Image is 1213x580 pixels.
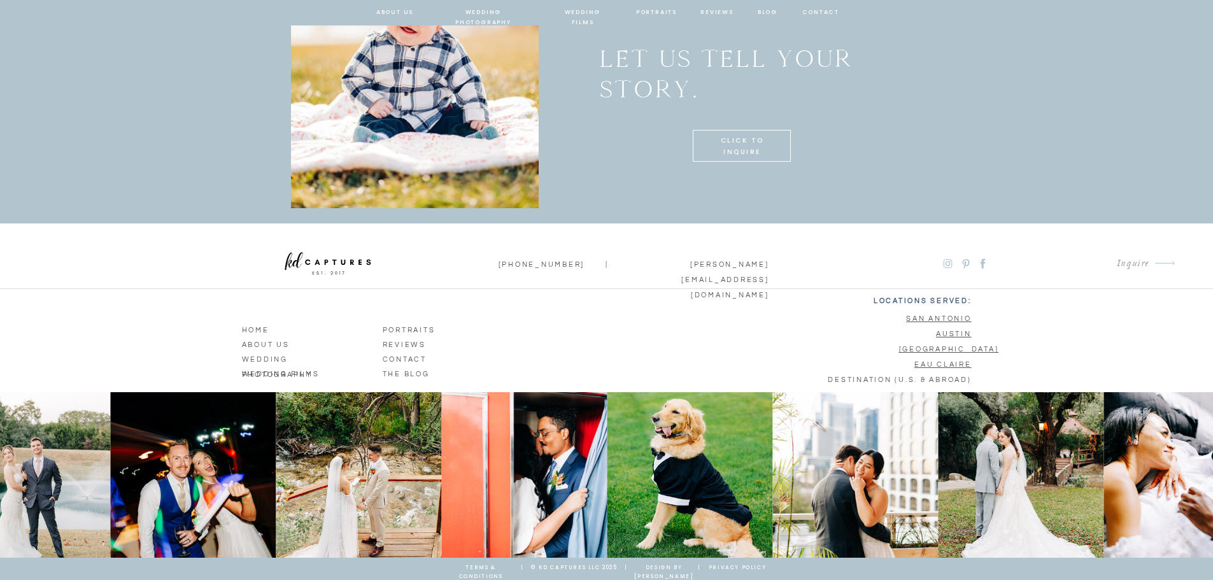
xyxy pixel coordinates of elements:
u: Eau Claire [914,361,972,368]
u: san antonio [906,315,971,322]
b: locations served: [874,297,972,304]
a: terms & conditions [444,563,518,575]
h3: | [518,563,528,575]
a: design by [PERSON_NAME] [633,563,695,575]
a: ABOUT us [242,337,315,349]
a: blog [756,7,779,18]
a: contact [802,7,838,18]
a: portraits [383,323,455,334]
a: wedding photography [437,7,530,18]
h3: | [695,563,705,575]
a: The BLOG [383,367,455,378]
p: | [588,257,627,269]
a: HOME [242,323,315,334]
img: Wedding Photos at the Line Hotel-3024 [772,392,938,558]
a: CONTACT [383,352,455,364]
a: san antonio [899,311,972,323]
h3: | [621,563,632,575]
img: Winter wedding at Scenic Springs-9758 [938,392,1103,558]
a: reviews [383,337,455,349]
img: Wedding Photographer in San Antonio-1470 [607,392,772,558]
a: Inquire [883,255,1150,272]
p: © kd captures llc 2025 [528,563,621,575]
a: portraits [636,7,677,18]
u: [GEOGRAPHIC_DATA] [899,346,999,353]
a: [PHONE_NUMBER] [499,257,571,269]
a: privacy policy [705,563,770,575]
a: click to inquire [703,135,782,157]
a: austin [899,327,972,338]
img: Shelby and David Sneak Peeks-42 [276,392,441,558]
a: [PERSON_NAME][EMAIL_ADDRESS][DOMAIN_NAME] [648,257,769,269]
a: Eau Claire [899,357,972,369]
a: reviews [700,7,734,18]
a: about us [376,7,414,18]
a: [GEOGRAPHIC_DATA] [899,342,972,353]
a: wedding photography [242,352,362,364]
a: wedding films [242,367,323,378]
p: destination (u.s. & abroad) [825,372,972,384]
u: austin [936,330,972,337]
img: Symmone & Parker-15 [441,392,607,558]
img: Neena and Hayden Sneaks-115 [110,392,276,558]
h2: let us tell your story. [600,43,883,108]
a: wedding films [553,7,613,18]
